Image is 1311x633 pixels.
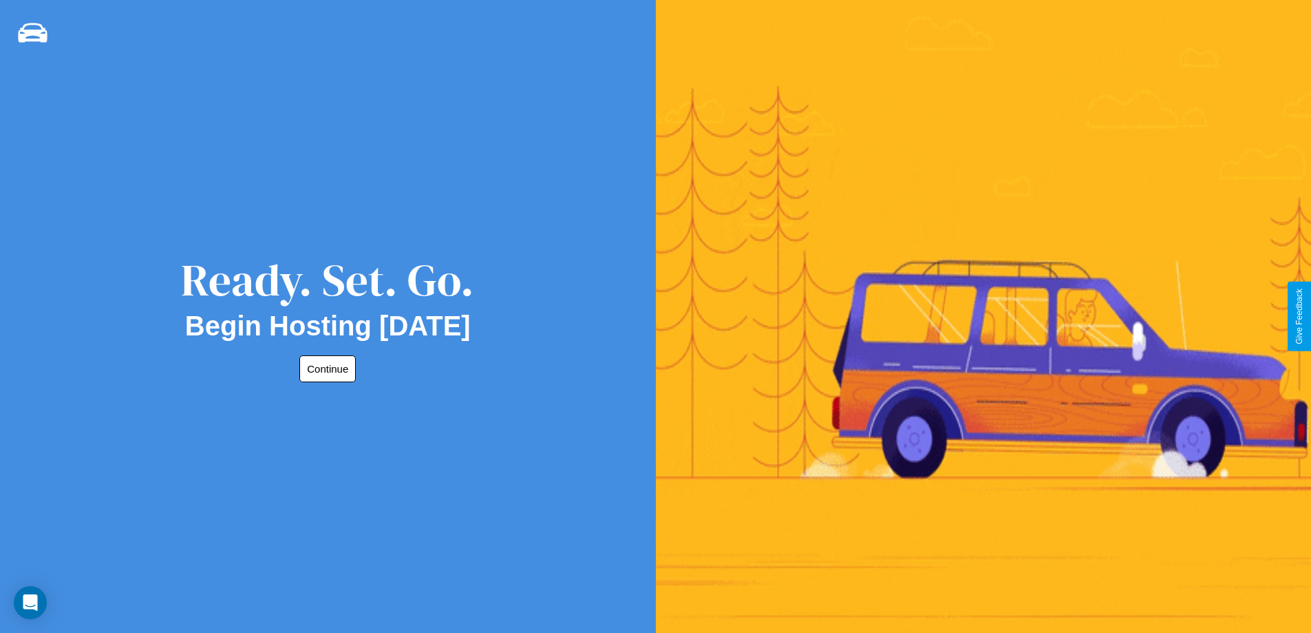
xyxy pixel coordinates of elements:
div: Ready. Set. Go. [181,249,474,311]
div: Give Feedback [1294,289,1304,344]
h2: Begin Hosting [DATE] [185,311,471,342]
div: Open Intercom Messenger [14,586,47,619]
button: Continue [299,355,356,382]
